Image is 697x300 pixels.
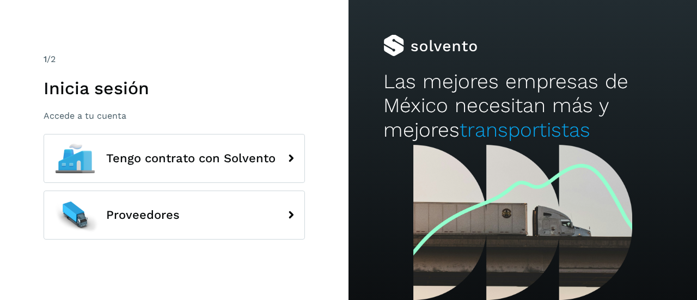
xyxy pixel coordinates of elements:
h1: Inicia sesión [44,78,305,99]
span: Tengo contrato con Solvento [106,152,276,165]
p: Accede a tu cuenta [44,111,305,121]
button: Proveedores [44,191,305,240]
span: Proveedores [106,209,180,222]
div: /2 [44,53,305,66]
button: Tengo contrato con Solvento [44,134,305,183]
span: 1 [44,54,47,64]
span: transportistas [460,118,590,142]
h2: Las mejores empresas de México necesitan más y mejores [383,70,662,142]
